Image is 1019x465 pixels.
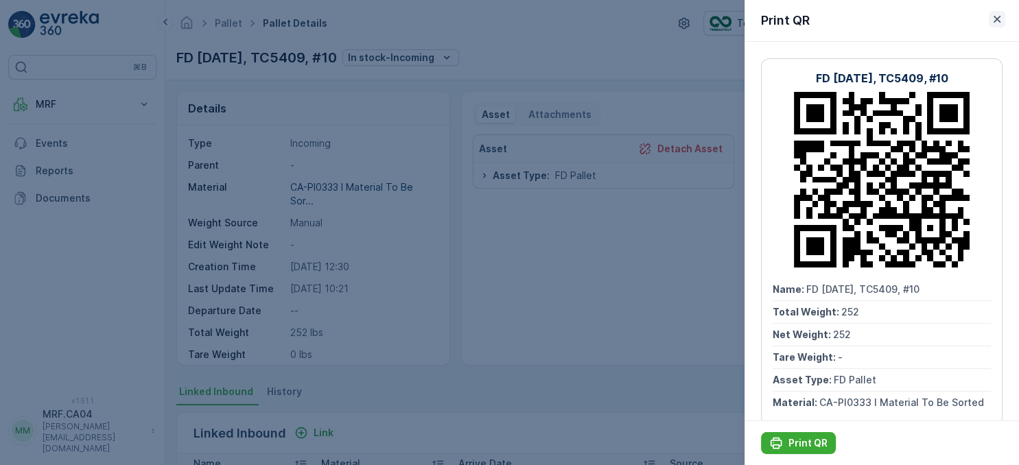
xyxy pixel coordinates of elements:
[773,283,806,295] span: Name :
[761,432,836,454] button: Print QR
[761,11,810,30] p: Print QR
[773,374,834,385] span: Asset Type :
[773,351,838,363] span: Tare Weight :
[773,306,841,318] span: Total Weight :
[841,306,859,318] span: 252
[816,70,948,86] p: FD [DATE], TC5409, #10
[834,374,876,385] span: FD Pallet
[773,329,833,340] span: Net Weight :
[773,396,819,408] span: Material :
[819,396,984,408] span: CA-PI0333 I Material To Be Sorted
[788,436,828,450] p: Print QR
[838,351,843,363] span: -
[806,283,920,295] span: FD [DATE], TC5409, #10
[833,329,851,340] span: 252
